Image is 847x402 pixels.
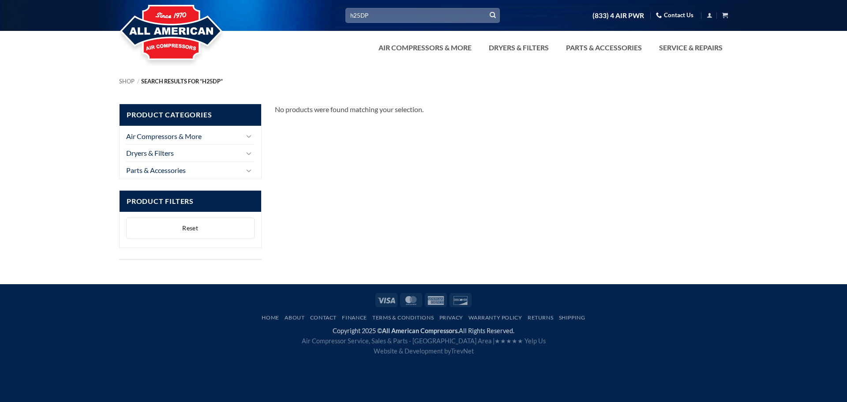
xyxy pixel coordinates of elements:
[126,128,242,145] a: Air Compressors & More
[382,327,459,334] strong: All American Compressors.
[244,131,255,141] button: Toggle
[656,8,693,22] a: Contact Us
[468,314,522,321] a: Warranty Policy
[310,314,337,321] a: Contact
[285,314,304,321] a: About
[592,8,644,23] a: (833) 4 AIR PWR
[126,145,242,162] a: Dryers & Filters
[451,347,474,355] a: TrevNet
[137,78,139,85] span: /
[372,314,434,321] a: Terms & Conditions
[528,314,553,321] a: Returns
[439,314,463,321] a: Privacy
[707,10,712,21] a: Login
[561,39,647,56] a: Parts & Accessories
[119,78,728,85] nav: Breadcrumb
[244,148,255,158] button: Toggle
[342,314,367,321] a: Finance
[374,292,473,307] div: Payment icons
[126,218,255,239] button: Reset
[722,10,728,21] a: View cart
[119,326,728,356] div: Copyright 2025 © All Rights Reserved.
[262,314,279,321] a: Home
[654,39,728,56] a: Service & Repairs
[126,162,242,179] a: Parts & Accessories
[373,39,477,56] a: Air Compressors & More
[486,9,499,22] button: Submit
[483,39,554,56] a: Dryers & Filters
[120,104,261,126] span: Product Categories
[119,78,135,85] a: Shop
[244,165,255,176] button: Toggle
[495,337,546,345] a: ★★★★★ Yelp Us
[559,314,585,321] a: Shipping
[345,8,500,23] input: Search…
[120,191,261,212] span: Product Filters
[302,337,546,355] span: Air Compressor Service, Sales & Parts - [GEOGRAPHIC_DATA] Area | Website & Development by
[182,224,198,232] span: Reset
[275,104,728,115] div: No products were found matching your selection.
